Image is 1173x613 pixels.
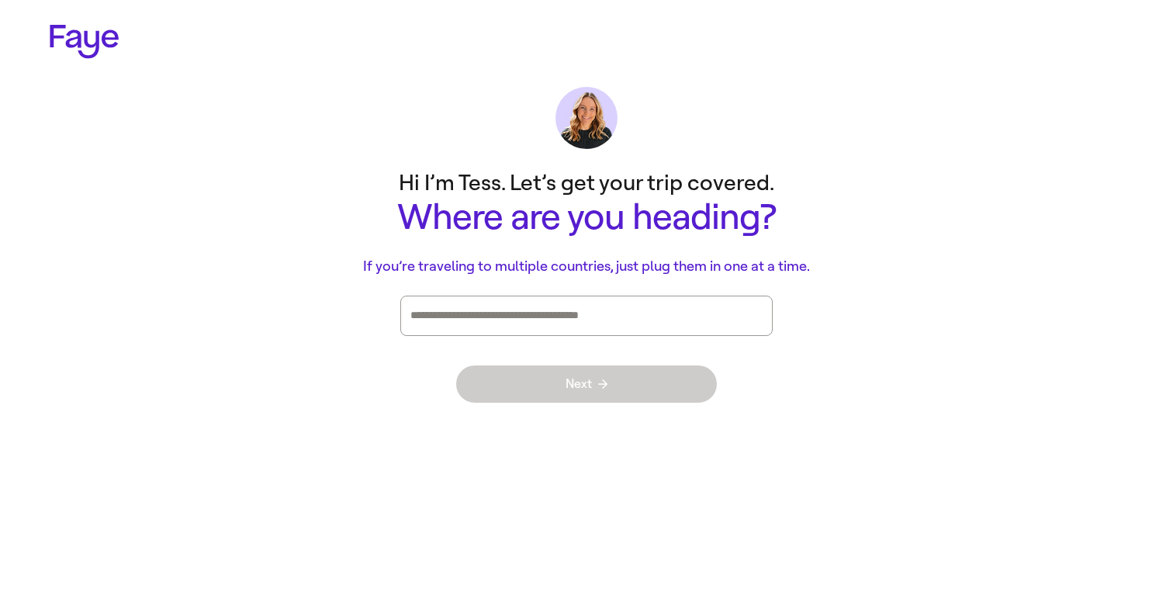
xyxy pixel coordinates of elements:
[276,168,897,198] p: Hi I’m Tess. Let’s get your trip covered.
[276,256,897,277] p: If you’re traveling to multiple countries, just plug them in one at a time.
[456,365,717,403] button: Next
[276,198,897,237] h1: Where are you heading?
[410,296,763,335] div: Press enter after you type each destination
[566,378,607,390] span: Next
